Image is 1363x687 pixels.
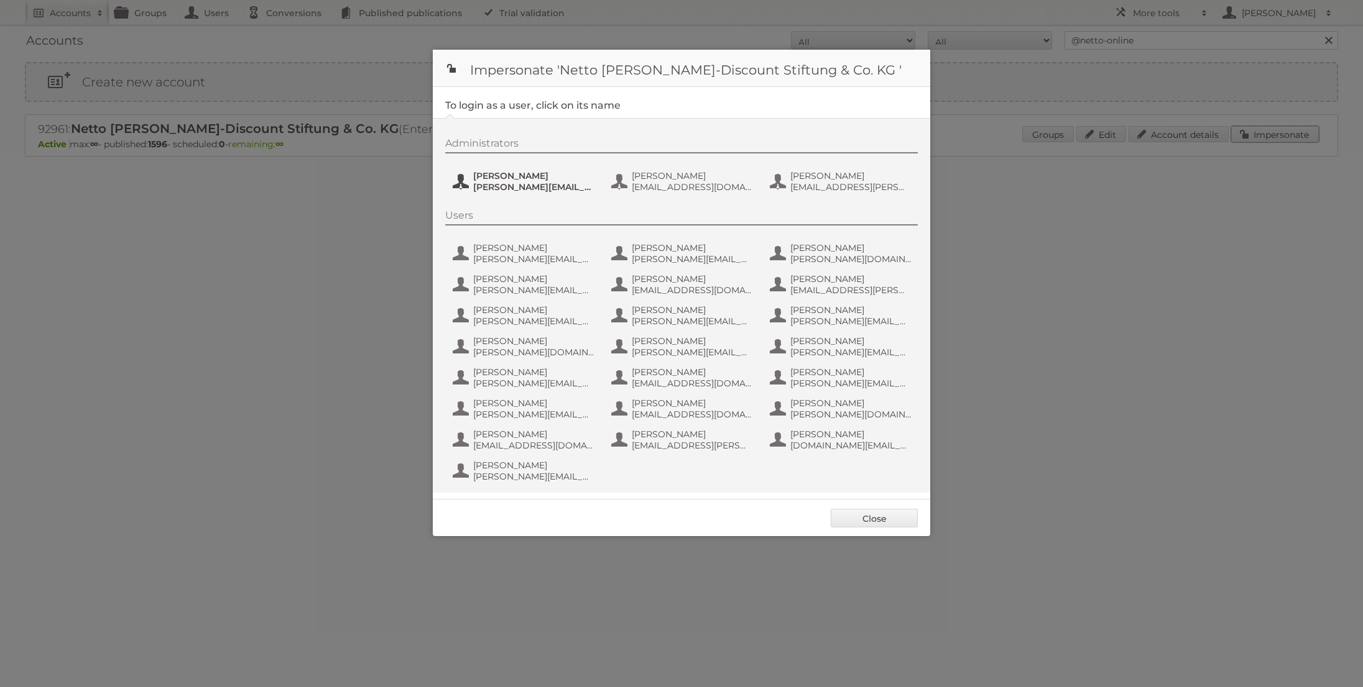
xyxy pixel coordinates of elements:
[790,304,911,316] span: [PERSON_NAME]
[473,170,594,181] span: [PERSON_NAME]
[473,316,594,327] span: [PERSON_NAME][EMAIL_ADDRESS][DOMAIN_NAME]
[632,398,752,409] span: [PERSON_NAME]
[790,170,911,181] span: [PERSON_NAME]
[790,335,911,347] span: [PERSON_NAME]
[769,427,915,452] button: [PERSON_NAME] [DOMAIN_NAME][EMAIL_ADDRESS][PERSON_NAME][DOMAIN_NAME]
[451,334,598,359] button: [PERSON_NAME] [PERSON_NAME][DOMAIN_NAME][EMAIL_ADDRESS][PERSON_NAME][PERSON_NAME][DOMAIN_NAME]
[769,334,915,359] button: [PERSON_NAME] [PERSON_NAME][EMAIL_ADDRESS][PERSON_NAME][DOMAIN_NAME]
[451,365,598,390] button: [PERSON_NAME] [PERSON_NAME][EMAIL_ADDRESS][PERSON_NAME][PERSON_NAME][DOMAIN_NAME]
[473,378,594,389] span: [PERSON_NAME][EMAIL_ADDRESS][PERSON_NAME][PERSON_NAME][DOMAIN_NAME]
[632,366,752,378] span: [PERSON_NAME]
[790,440,911,451] span: [DOMAIN_NAME][EMAIL_ADDRESS][PERSON_NAME][DOMAIN_NAME]
[790,284,911,296] span: [EMAIL_ADDRESS][PERSON_NAME][PERSON_NAME][DOMAIN_NAME]
[632,429,752,440] span: [PERSON_NAME]
[451,427,598,452] button: [PERSON_NAME] [EMAIL_ADDRESS][DOMAIN_NAME]
[473,304,594,316] span: [PERSON_NAME]
[433,50,930,87] h1: Impersonate 'Netto [PERSON_NAME]-Discount Stiftung & Co. KG '
[790,181,911,193] span: [EMAIL_ADDRESS][PERSON_NAME][PERSON_NAME][DOMAIN_NAME]
[632,316,752,327] span: [PERSON_NAME][EMAIL_ADDRESS][PERSON_NAME][PERSON_NAME][DOMAIN_NAME]
[473,471,594,482] span: [PERSON_NAME][EMAIL_ADDRESS][PERSON_NAME][DOMAIN_NAME]
[769,241,915,266] button: [PERSON_NAME] [PERSON_NAME][DOMAIN_NAME][EMAIL_ADDRESS][PERSON_NAME][PERSON_NAME][DOMAIN_NAME]
[473,409,594,420] span: [PERSON_NAME][EMAIL_ADDRESS][PERSON_NAME][PERSON_NAME][DOMAIN_NAME]
[473,181,594,193] span: [PERSON_NAME][EMAIL_ADDRESS][PERSON_NAME][DOMAIN_NAME]
[473,398,594,409] span: [PERSON_NAME]
[632,378,752,389] span: [EMAIL_ADDRESS][DOMAIN_NAME]
[473,284,594,296] span: [PERSON_NAME][EMAIL_ADDRESS][PERSON_NAME][DOMAIN_NAME]
[632,335,752,347] span: [PERSON_NAME]
[445,209,918,225] div: Users
[445,137,918,153] div: Administrators
[610,303,756,328] button: [PERSON_NAME] [PERSON_NAME][EMAIL_ADDRESS][PERSON_NAME][PERSON_NAME][DOMAIN_NAME]
[445,99,621,111] legend: To login as a user, click on its name
[473,273,594,284] span: [PERSON_NAME]
[769,169,915,194] button: [PERSON_NAME] [EMAIL_ADDRESS][PERSON_NAME][PERSON_NAME][DOMAIN_NAME]
[769,303,915,328] button: [PERSON_NAME] [PERSON_NAME][EMAIL_ADDRESS][PERSON_NAME][PERSON_NAME][DOMAIN_NAME]
[632,181,752,193] span: [EMAIL_ADDRESS][DOMAIN_NAME]
[769,396,915,421] button: [PERSON_NAME] [PERSON_NAME][DOMAIN_NAME][EMAIL_ADDRESS][PERSON_NAME][DOMAIN_NAME]
[473,429,594,440] span: [PERSON_NAME]
[473,253,594,265] span: [PERSON_NAME][EMAIL_ADDRESS][DOMAIN_NAME]
[451,396,598,421] button: [PERSON_NAME] [PERSON_NAME][EMAIL_ADDRESS][PERSON_NAME][PERSON_NAME][DOMAIN_NAME]
[610,241,756,266] button: [PERSON_NAME] [PERSON_NAME][EMAIL_ADDRESS][PERSON_NAME][PERSON_NAME][DOMAIN_NAME]
[451,169,598,194] button: [PERSON_NAME] [PERSON_NAME][EMAIL_ADDRESS][PERSON_NAME][DOMAIN_NAME]
[451,458,598,483] button: [PERSON_NAME] [PERSON_NAME][EMAIL_ADDRESS][PERSON_NAME][DOMAIN_NAME]
[790,398,911,409] span: [PERSON_NAME]
[769,272,915,297] button: [PERSON_NAME] [EMAIL_ADDRESS][PERSON_NAME][PERSON_NAME][DOMAIN_NAME]
[610,365,756,390] button: [PERSON_NAME] [EMAIL_ADDRESS][DOMAIN_NAME]
[473,366,594,378] span: [PERSON_NAME]
[632,242,752,253] span: [PERSON_NAME]
[473,347,594,358] span: [PERSON_NAME][DOMAIN_NAME][EMAIL_ADDRESS][PERSON_NAME][PERSON_NAME][DOMAIN_NAME]
[790,347,911,358] span: [PERSON_NAME][EMAIL_ADDRESS][PERSON_NAME][DOMAIN_NAME]
[790,242,911,253] span: [PERSON_NAME]
[790,378,911,389] span: [PERSON_NAME][EMAIL_ADDRESS][DOMAIN_NAME]
[473,440,594,451] span: [EMAIL_ADDRESS][DOMAIN_NAME]
[790,316,911,327] span: [PERSON_NAME][EMAIL_ADDRESS][PERSON_NAME][PERSON_NAME][DOMAIN_NAME]
[473,242,594,253] span: [PERSON_NAME]
[610,396,756,421] button: [PERSON_NAME] [EMAIL_ADDRESS][DOMAIN_NAME]
[632,253,752,265] span: [PERSON_NAME][EMAIL_ADDRESS][PERSON_NAME][PERSON_NAME][DOMAIN_NAME]
[790,366,911,378] span: [PERSON_NAME]
[632,284,752,296] span: [EMAIL_ADDRESS][DOMAIN_NAME]
[632,440,752,451] span: [EMAIL_ADDRESS][PERSON_NAME][PERSON_NAME][DOMAIN_NAME]
[610,427,756,452] button: [PERSON_NAME] [EMAIL_ADDRESS][PERSON_NAME][PERSON_NAME][DOMAIN_NAME]
[451,272,598,297] button: [PERSON_NAME] [PERSON_NAME][EMAIL_ADDRESS][PERSON_NAME][DOMAIN_NAME]
[790,429,911,440] span: [PERSON_NAME]
[790,273,911,284] span: [PERSON_NAME]
[831,509,918,527] a: Close
[632,409,752,420] span: [EMAIL_ADDRESS][DOMAIN_NAME]
[451,303,598,328] button: [PERSON_NAME] [PERSON_NAME][EMAIL_ADDRESS][DOMAIN_NAME]
[610,169,756,194] button: [PERSON_NAME] [EMAIL_ADDRESS][DOMAIN_NAME]
[769,365,915,390] button: [PERSON_NAME] [PERSON_NAME][EMAIL_ADDRESS][DOMAIN_NAME]
[473,460,594,471] span: [PERSON_NAME]
[610,334,756,359] button: [PERSON_NAME] [PERSON_NAME][EMAIL_ADDRESS][PERSON_NAME][PERSON_NAME][DOMAIN_NAME]
[451,241,598,266] button: [PERSON_NAME] [PERSON_NAME][EMAIL_ADDRESS][DOMAIN_NAME]
[632,304,752,316] span: [PERSON_NAME]
[790,409,911,420] span: [PERSON_NAME][DOMAIN_NAME][EMAIL_ADDRESS][PERSON_NAME][DOMAIN_NAME]
[610,272,756,297] button: [PERSON_NAME] [EMAIL_ADDRESS][DOMAIN_NAME]
[790,253,911,265] span: [PERSON_NAME][DOMAIN_NAME][EMAIL_ADDRESS][PERSON_NAME][PERSON_NAME][DOMAIN_NAME]
[473,335,594,347] span: [PERSON_NAME]
[632,273,752,284] span: [PERSON_NAME]
[632,170,752,181] span: [PERSON_NAME]
[632,347,752,358] span: [PERSON_NAME][EMAIL_ADDRESS][PERSON_NAME][PERSON_NAME][DOMAIN_NAME]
